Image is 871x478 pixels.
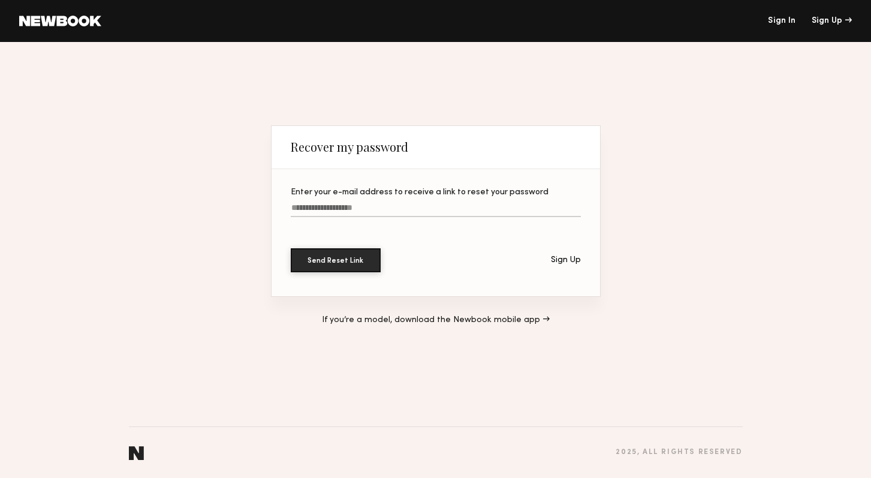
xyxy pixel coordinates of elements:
[291,203,581,217] input: Enter your e-mail address to receive a link to reset your password
[616,449,742,456] div: 2025 , all rights reserved
[291,248,381,272] button: Send Reset Link
[768,17,795,25] a: Sign In
[291,188,581,197] div: Enter your e-mail address to receive a link to reset your password
[322,316,550,324] a: If you’re a model, download the Newbook mobile app →
[291,140,408,154] div: Recover my password
[812,17,852,25] div: Sign Up
[551,256,581,264] div: Sign Up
